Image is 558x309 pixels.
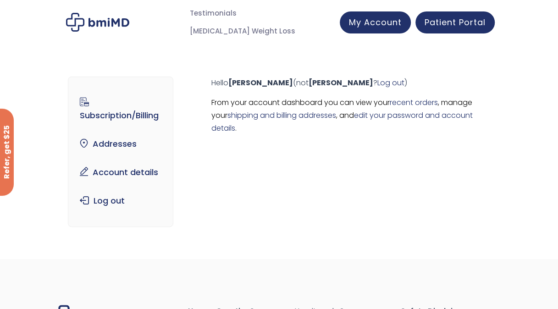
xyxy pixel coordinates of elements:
a: Addresses [75,134,166,154]
a: shipping and billing addresses [227,110,336,121]
p: Hello (not ? ) [211,77,490,89]
a: Account details [75,163,166,182]
a: Log out [75,191,166,210]
span: My Account [349,17,402,28]
a: Log out [377,77,404,88]
a: Patient Portal [415,11,495,33]
nav: Account pages [68,77,173,227]
a: My Account [340,11,411,33]
span: [MEDICAL_DATA] Weight Loss [190,26,295,37]
a: Testimonials [181,5,246,22]
strong: [PERSON_NAME] [228,77,293,88]
a: recent orders [390,97,438,108]
span: Testimonials [190,8,237,19]
a: Subscription/Billing [75,93,166,125]
img: My account [66,13,129,31]
a: [MEDICAL_DATA] Weight Loss [181,22,304,40]
strong: [PERSON_NAME] [309,77,373,88]
span: Patient Portal [425,17,486,28]
p: From your account dashboard you can view your , manage your , and . [211,96,490,135]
